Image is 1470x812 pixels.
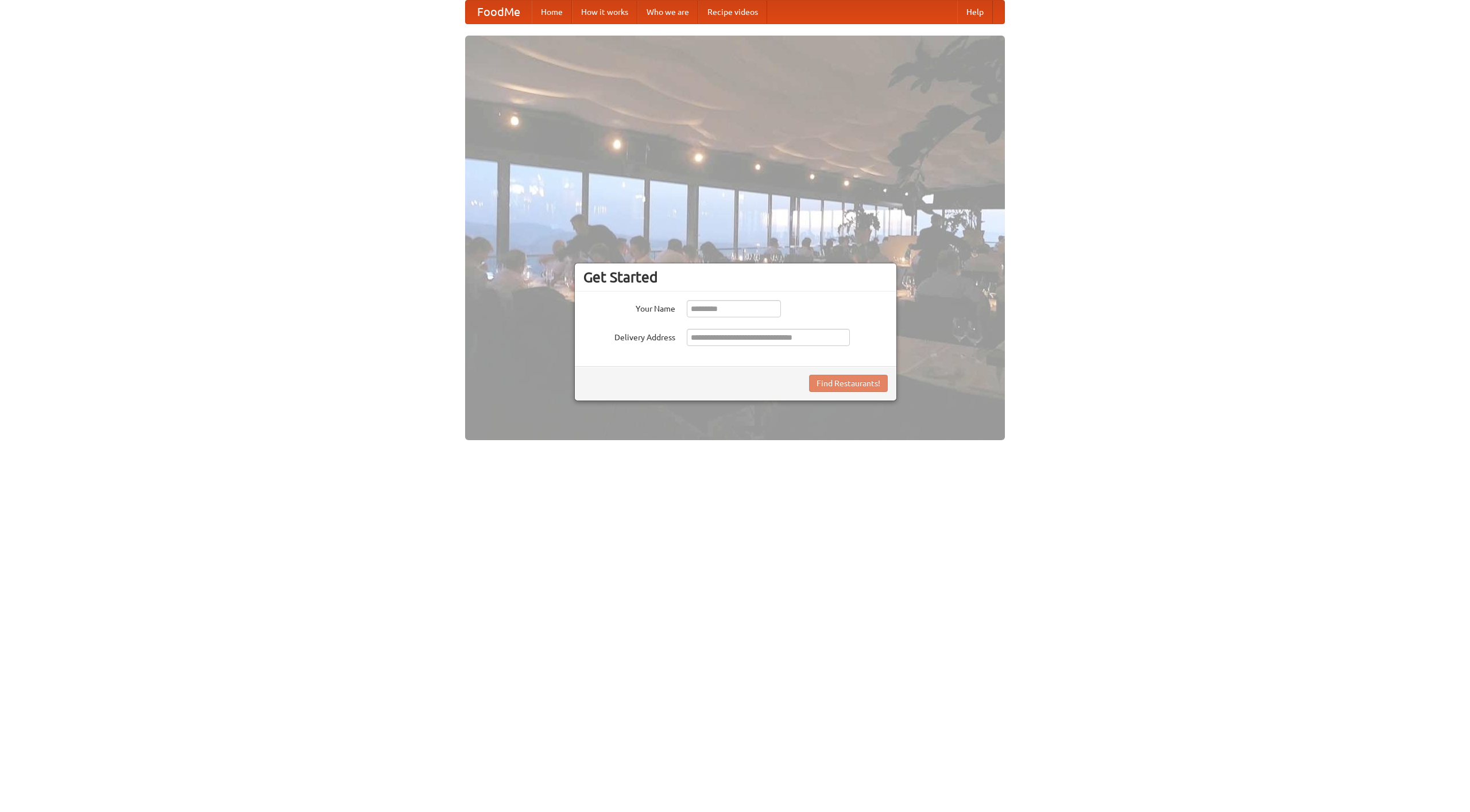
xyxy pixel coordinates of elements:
h3: Get Started [583,269,888,286]
a: Recipe videos [698,1,767,24]
a: FoodMe [466,1,532,24]
button: Find Restaurants! [809,375,888,392]
a: Home [532,1,572,24]
label: Delivery Address [583,329,675,343]
a: Who we are [637,1,698,24]
a: How it works [572,1,637,24]
label: Your Name [583,300,675,314]
a: Help [957,1,993,24]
